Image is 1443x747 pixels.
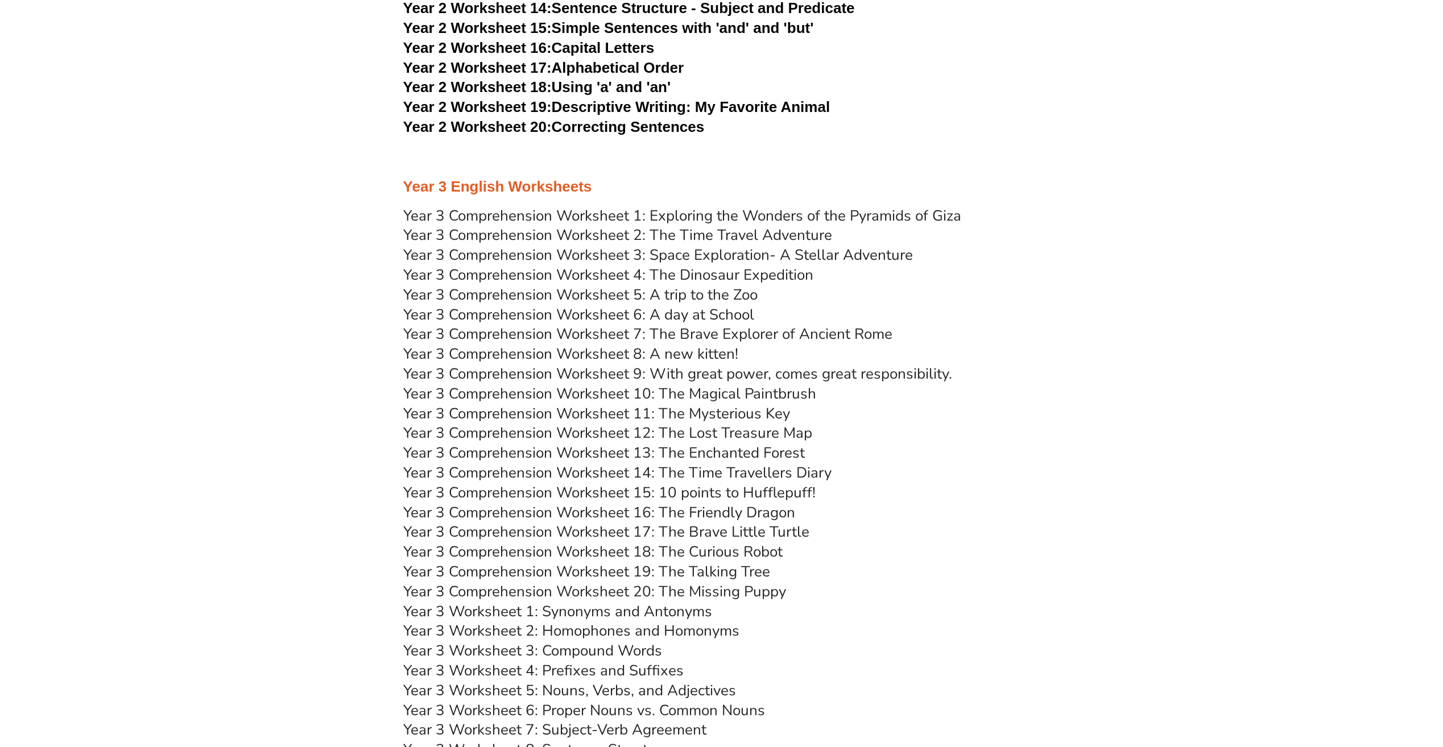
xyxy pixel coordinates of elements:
[403,483,816,503] a: Year 3 Comprehension Worksheet 15: 10 points to Hufflepuff!
[403,562,770,582] a: Year 3 Comprehension Worksheet 19: The Talking Tree
[403,245,913,265] a: Year 3 Comprehension Worksheet 3: Space Exploration- A Stellar Adventure
[403,78,671,96] a: Year 2 Worksheet 18:Using 'a' and 'an'
[1254,619,1443,747] iframe: Chat Widget
[403,78,552,96] span: Year 2 Worksheet 18:
[403,39,552,56] span: Year 2 Worksheet 16:
[403,59,684,76] a: Year 2 Worksheet 17:Alphabetical Order
[403,225,832,245] a: Year 3 Comprehension Worksheet 2: The Time Travel Adventure
[403,680,736,700] a: Year 3 Worksheet 5: Nouns, Verbs, and Adjectives
[403,621,739,641] a: Year 3 Worksheet 2: Homophones and Homonyms
[403,98,830,115] a: Year 2 Worksheet 19:Descriptive Writing: My Favorite Animal
[403,206,961,226] a: Year 3 Comprehension Worksheet 1: Exploring the Wonders of the Pyramids of Giza
[403,542,783,562] a: Year 3 Comprehension Worksheet 18: The Curious Robot
[403,443,805,463] a: Year 3 Comprehension Worksheet 13: The Enchanted Forest
[403,582,786,601] a: Year 3 Comprehension Worksheet 20: The Missing Puppy
[403,503,795,522] a: Year 3 Comprehension Worksheet 16: The Friendly Dragon
[403,384,816,404] a: Year 3 Comprehension Worksheet 10: The Magical Paintbrush
[403,19,814,36] a: Year 2 Worksheet 15:Simple Sentences with 'and' and 'but'
[403,324,892,344] a: Year 3 Comprehension Worksheet 7: The Brave Explorer of Ancient Rome
[403,285,758,305] a: Year 3 Comprehension Worksheet 5: A trip to the Zoo
[403,39,654,56] a: Year 2 Worksheet 16:Capital Letters
[403,601,712,621] a: Year 3 Worksheet 1: Synonyms and Antonyms
[403,522,809,542] a: Year 3 Comprehension Worksheet 17: The Brave Little Turtle
[403,463,832,483] a: Year 3 Comprehension Worksheet 14: The Time Travellers Diary
[403,19,552,36] span: Year 2 Worksheet 15:
[403,177,1040,197] h3: Year 3 English Worksheets
[403,59,552,76] span: Year 2 Worksheet 17:
[403,265,813,285] a: Year 3 Comprehension Worksheet 4: The Dinosaur Expedition
[403,305,754,325] a: Year 3 Comprehension Worksheet 6: A day at School
[403,404,790,424] a: Year 3 Comprehension Worksheet 11: The Mysterious Key
[403,118,705,135] a: Year 2 Worksheet 20:Correcting Sentences
[403,364,952,384] a: Year 3 Comprehension Worksheet 9: With great power, comes great responsibility.
[403,720,706,740] a: Year 3 Worksheet 7: Subject-Verb Agreement
[403,344,738,364] a: Year 3 Comprehension Worksheet 8: A new kitten!
[403,98,552,115] span: Year 2 Worksheet 19:
[403,118,552,135] span: Year 2 Worksheet 20:
[403,661,684,680] a: Year 3 Worksheet 4: Prefixes and Suffixes
[403,641,662,661] a: Year 3 Worksheet 3: Compound Words
[403,700,765,720] a: Year 3 Worksheet 6: Proper Nouns vs. Common Nouns
[403,423,812,443] a: Year 3 Comprehension Worksheet 12: The Lost Treasure Map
